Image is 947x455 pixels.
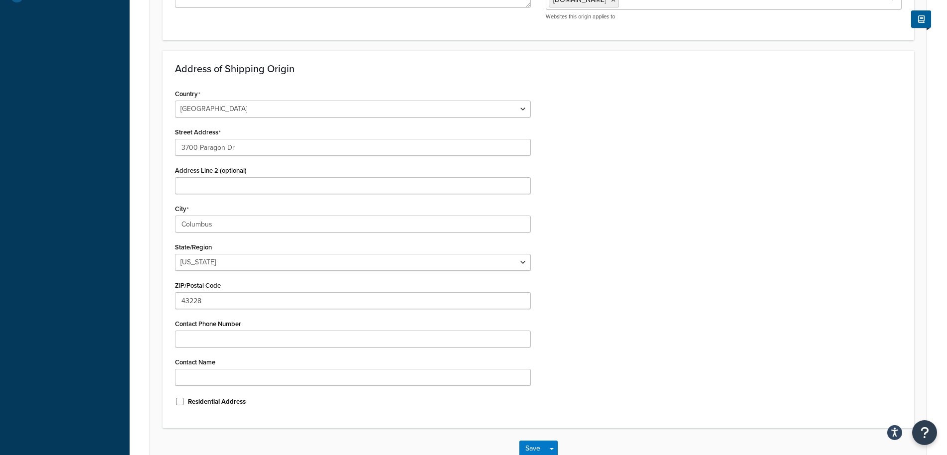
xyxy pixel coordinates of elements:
label: Country [175,90,200,98]
label: Contact Name [175,358,215,366]
h3: Address of Shipping Origin [175,63,902,74]
label: State/Region [175,243,212,251]
label: ZIP/Postal Code [175,282,221,289]
button: Show Help Docs [911,10,931,28]
label: Address Line 2 (optional) [175,167,247,174]
button: Open Resource Center [912,420,937,445]
p: Websites this origin applies to [546,13,902,20]
label: Residential Address [188,397,246,406]
label: Street Address [175,128,221,136]
label: City [175,205,189,213]
label: Contact Phone Number [175,320,241,328]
